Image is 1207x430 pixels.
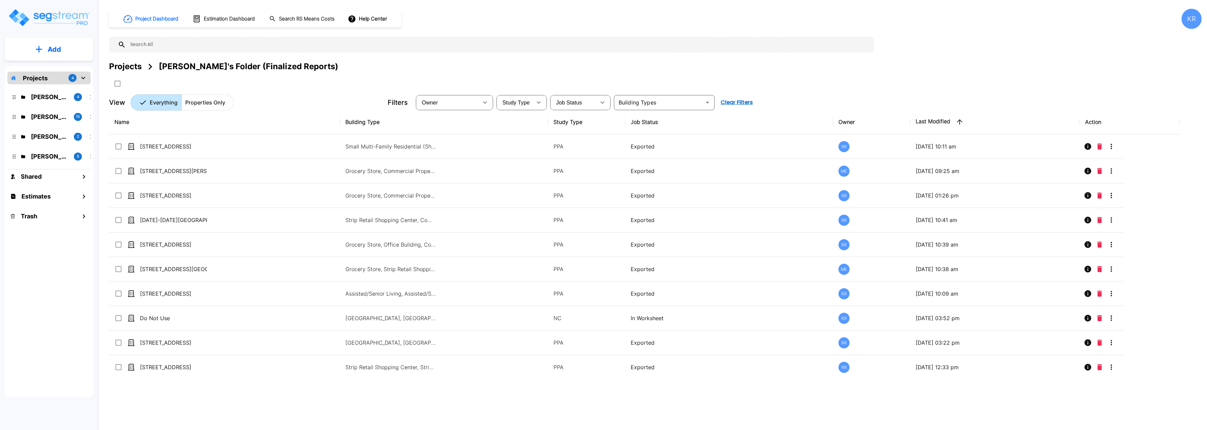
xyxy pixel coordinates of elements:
div: Select [417,93,478,112]
button: Project Dashboard [121,11,182,26]
p: [STREET_ADDRESS] [140,290,207,298]
button: More-Options [1105,213,1118,227]
p: In Worksheet [631,314,828,322]
div: KK [838,215,850,226]
p: 2 [77,134,79,139]
p: [DATE] 10:38 am [916,265,1074,273]
p: [GEOGRAPHIC_DATA], [GEOGRAPHIC_DATA] [345,314,436,322]
p: PPA [553,167,620,175]
button: Delete [1095,262,1105,276]
div: Select [498,93,532,112]
button: Delete [1095,360,1105,374]
button: Search RS Means Costs [267,12,338,26]
p: NC [553,314,620,322]
p: PPA [553,265,620,273]
p: 15 [76,114,80,120]
div: Projects [109,60,142,73]
p: Exported [631,216,828,224]
p: PPA [553,216,620,224]
p: [STREET_ADDRESS] [140,191,207,200]
p: Do Not Use [140,314,207,322]
h1: Estimates [21,192,51,201]
p: Exported [631,241,828,249]
span: Job Status [556,100,582,105]
button: More-Options [1105,238,1118,251]
p: Grocery Store, Strip Retail Shopping Center, Commercial Property Site, Commercial Property Site [345,265,436,273]
p: Small Multi-Family Residential (Short Term Residential Rental), Small Multi-Family Residential Site [345,142,436,150]
p: [DATE] 03:22 pm [916,339,1074,347]
th: Name [109,110,340,134]
div: KK [838,288,850,299]
button: SelectAll [111,77,124,90]
button: More-Options [1105,311,1118,325]
p: Properties Only [185,98,225,106]
th: Job Status [625,110,833,134]
button: More-Options [1105,189,1118,202]
p: [DATE] 01:26 pm [916,191,1074,200]
p: Karina's Folder [31,92,68,101]
p: Kristina's Folder (Finalized Reports) [31,112,68,121]
div: KR [1181,9,1202,29]
h1: Trash [21,212,37,221]
p: Grocery Store, Commercial Property Site [345,191,436,200]
p: Everything [150,98,178,106]
th: Action [1080,110,1180,134]
p: [DATE] 10:11 am [916,142,1074,150]
p: [DATE] 10:39 am [916,241,1074,249]
button: Open [703,98,712,107]
p: Strip Retail Shopping Center, Strip Retail Shopping Center, Strip Retail Shopping Center, Commerc... [345,363,436,371]
p: Add [48,44,61,54]
button: Info [1081,213,1095,227]
button: More-Options [1105,336,1118,349]
div: ME [838,264,850,275]
button: Info [1081,287,1095,300]
p: View [109,97,125,107]
input: Building Types [616,98,702,107]
button: Add [5,40,93,59]
h1: Project Dashboard [135,15,178,23]
p: [DATE] 10:09 am [916,290,1074,298]
span: Owner [422,100,438,105]
button: Help Center [346,12,390,25]
p: PPA [553,339,620,347]
p: [STREET_ADDRESS] [140,339,207,347]
button: Info [1081,238,1095,251]
th: Last Modified [910,110,1080,134]
button: Info [1081,360,1095,374]
p: Grocery Store, Office Building, Commercial Property Site [345,241,436,249]
p: Exported [631,167,828,175]
p: Grocery Store, Commercial Property Site [345,167,436,175]
h1: Search RS Means Costs [279,15,335,23]
div: ME [838,166,850,177]
p: [STREET_ADDRESS] [140,363,207,371]
div: Platform [131,94,234,111]
p: Strip Retail Shopping Center, Commercial Property Site [345,216,436,224]
p: [STREET_ADDRESS] [140,142,207,150]
h1: Estimation Dashboard [204,15,255,23]
th: Study Type [548,110,625,134]
button: Delete [1095,189,1105,202]
button: More-Options [1105,360,1118,374]
button: Delete [1095,311,1105,325]
p: Exported [631,142,828,150]
button: More-Options [1105,164,1118,178]
p: Exported [631,191,828,200]
p: [GEOGRAPHIC_DATA], [GEOGRAPHIC_DATA] [345,339,436,347]
p: PPA [553,363,620,371]
p: [DATE] 12:33 pm [916,363,1074,371]
p: Filters [388,97,408,107]
p: Assisted/Senior Living, Assisted/Senior Living Site [345,290,436,298]
div: KK [838,313,850,324]
th: Building Type [340,110,548,134]
p: [DATE]-[DATE][GEOGRAPHIC_DATA] [140,216,207,224]
div: KK [838,239,850,250]
p: 4 [71,75,74,81]
button: Delete [1095,164,1105,178]
p: [STREET_ADDRESS][GEOGRAPHIC_DATA][STREET_ADDRESS] [140,265,207,273]
button: Delete [1095,287,1105,300]
button: Info [1081,311,1095,325]
div: KK [838,362,850,373]
p: PPA [553,191,620,200]
button: Info [1081,189,1095,202]
button: More-Options [1105,140,1118,153]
